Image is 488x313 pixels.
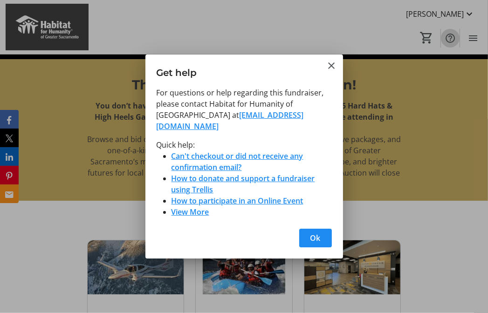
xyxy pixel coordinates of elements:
button: Close [326,60,337,71]
p: For questions or help regarding this fundraiser, please contact Habitat for Humanity of [GEOGRAPH... [157,87,332,132]
span: Ok [310,232,321,244]
a: How to donate and support a fundraiser using Trellis [172,173,315,195]
h3: Get help [145,54,343,87]
a: View More [172,207,209,217]
button: Ok [299,229,332,247]
a: How to participate in an Online Event [172,196,303,206]
a: Can't checkout or did not receive any confirmation email? [172,151,303,172]
p: Quick help: [157,139,332,150]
